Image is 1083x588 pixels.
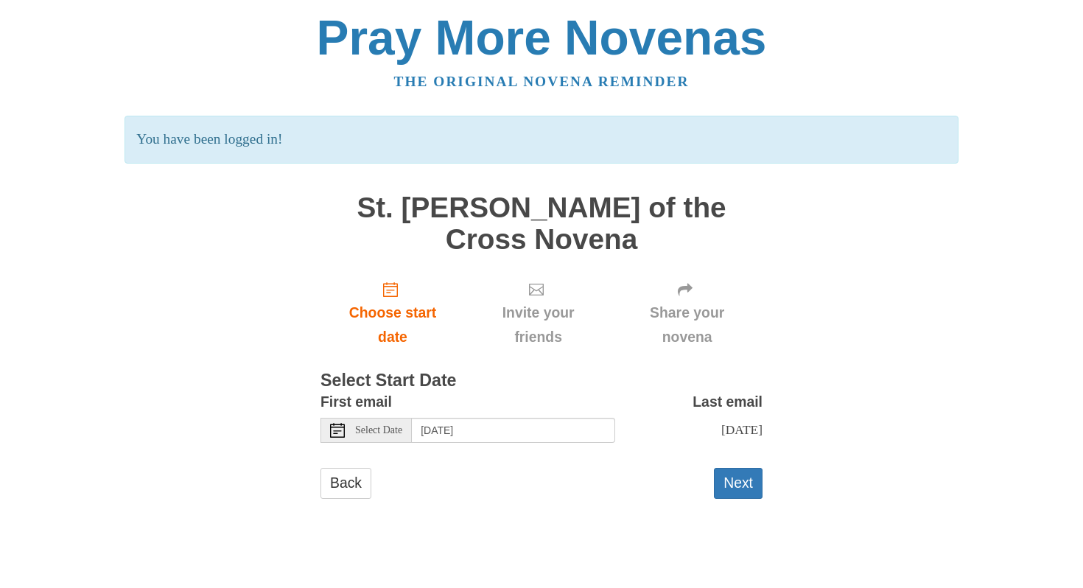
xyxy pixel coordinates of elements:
a: Pray More Novenas [317,10,767,65]
label: Last email [693,390,763,414]
div: Click "Next" to confirm your start date first. [465,270,611,357]
a: Choose start date [320,270,465,357]
h1: St. [PERSON_NAME] of the Cross Novena [320,192,763,255]
button: Next [714,468,763,498]
h3: Select Start Date [320,371,763,391]
div: Click "Next" to confirm your start date first. [611,270,763,357]
span: Choose start date [335,301,450,349]
label: First email [320,390,392,414]
p: You have been logged in! [125,116,958,164]
span: Share your novena [626,301,748,349]
a: The original novena reminder [394,74,690,89]
span: Invite your friends [480,301,597,349]
span: Select Date [355,425,402,435]
span: [DATE] [721,422,763,437]
a: Back [320,468,371,498]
